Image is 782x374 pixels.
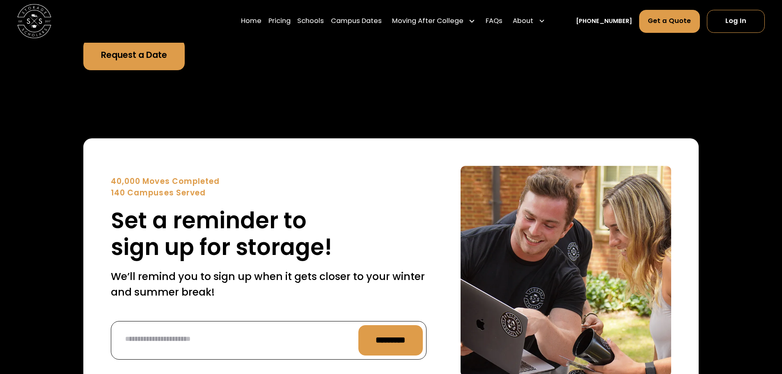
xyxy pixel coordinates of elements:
a: [PHONE_NUMBER] [576,17,632,26]
a: Request a Date [83,39,184,70]
a: Home [241,9,261,33]
a: Campus Dates [331,9,382,33]
a: Get a Quote [639,10,700,33]
a: FAQs [486,9,502,33]
div: Moving After College [389,9,479,33]
div: Moving After College [392,16,463,27]
p: We’ll remind you to sign up when it gets closer to your winter and summer break! [111,269,427,300]
div: About [509,9,549,33]
h2: Set a reminder to sign up for storage! [111,207,427,261]
div: 140 Campuses Served [111,187,427,199]
a: Log In [707,10,765,33]
div: 40,000 Moves Completed [111,176,427,187]
div: About [513,16,533,27]
img: Storage Scholars main logo [17,4,51,38]
a: Pricing [268,9,291,33]
form: Reminder Form [111,321,427,359]
a: Schools [297,9,324,33]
